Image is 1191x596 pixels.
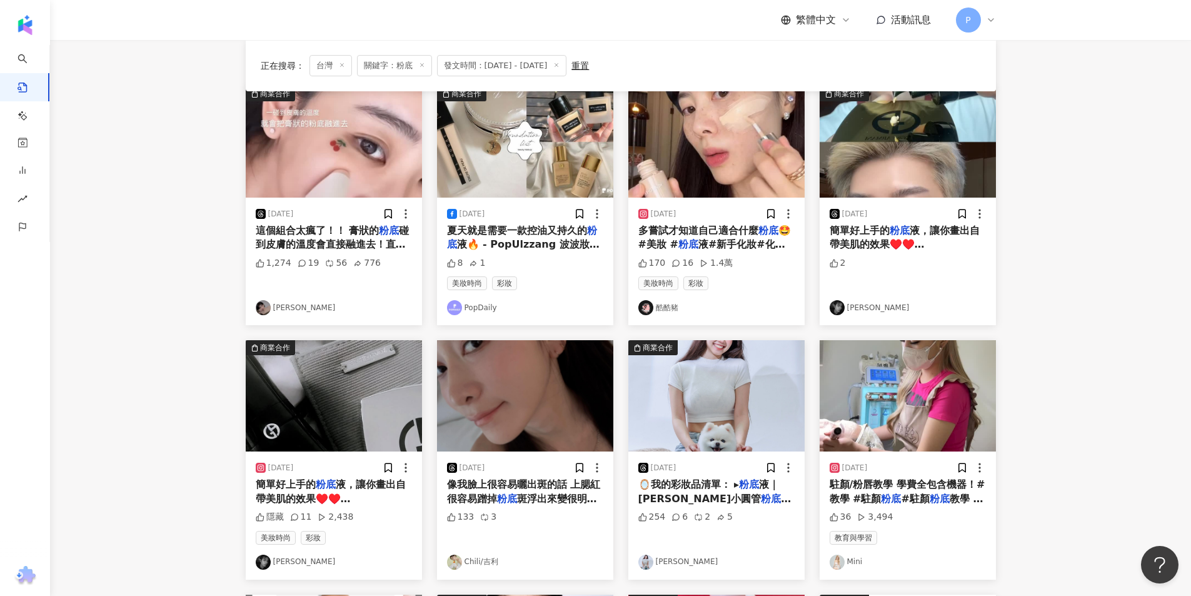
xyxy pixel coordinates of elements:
[260,341,290,354] div: 商業合作
[891,14,931,26] span: 活動訊息
[480,511,496,523] div: 3
[492,276,517,290] span: 彩妝
[842,209,868,220] div: [DATE]
[628,86,805,198] img: post-image
[256,511,284,523] div: 隱藏
[830,531,877,545] span: 教育與學習
[830,257,846,270] div: 2
[298,257,319,270] div: 19
[638,225,758,236] span: 多嘗試才知道自己適合什麼
[638,276,678,290] span: 美妝時尚
[460,209,485,220] div: [DATE]
[256,478,316,490] span: 簡單好上手的
[638,300,653,315] img: KOL Avatar
[643,341,673,354] div: 商業合作
[268,463,294,473] div: [DATE]
[357,55,432,76] span: 關鍵字：粉底
[316,478,336,490] mark: 粉底
[651,209,676,220] div: [DATE]
[901,493,929,505] span: #駐顏
[447,555,603,570] a: KOL AvatarChili/吉利
[638,238,794,264] span: 液#新手化妝#化妝#學生 #美女
[447,225,587,236] span: 夏天就是需要一款控油又持久的
[256,555,271,570] img: KOL Avatar
[796,13,836,27] span: 繁體中文
[638,555,653,570] img: KOL Avatar
[447,478,601,504] span: 像我臉上很容易曬出斑的話 上腮紅很容易蹭掉
[965,13,970,27] span: P
[437,55,567,76] span: 發文時間：[DATE] - [DATE]
[628,340,805,452] img: post-image
[830,511,852,523] div: 36
[256,225,379,236] span: 這個組合太瘋了！！ 膏狀的
[830,300,986,315] a: KOL Avatar[PERSON_NAME]
[638,511,666,523] div: 254
[834,88,864,100] div: 商業合作
[700,257,733,270] div: 1.4萬
[437,86,613,198] img: post-image
[437,86,613,198] button: 商業合作
[451,88,481,100] div: 商業合作
[830,225,890,236] span: 簡單好上手的
[256,300,412,315] a: KOL Avatar[PERSON_NAME]
[18,186,28,215] span: rise
[256,257,291,270] div: 1,274
[447,300,462,315] img: KOL Avatar
[857,511,893,523] div: 3,494
[447,555,462,570] img: KOL Avatar
[678,238,698,250] mark: 粉底
[256,300,271,315] img: KOL Avatar
[325,257,347,270] div: 56
[830,300,845,315] img: KOL Avatar
[256,555,412,570] a: KOL Avatar[PERSON_NAME]
[447,238,600,264] span: 液🔥 - PopUlzzang 波波妝漂亮 #
[447,276,487,290] span: 美妝時尚
[268,209,294,220] div: [DATE]
[830,555,986,570] a: KOL AvatarMini
[671,511,688,523] div: 6
[638,478,780,504] span: 液｜[PERSON_NAME]小圓管
[447,493,601,533] span: 斑浮出來變很明顯 可以在底妝之後 用液態或霜狀腮紅混著你的
[890,225,910,236] mark: 粉底
[842,463,868,473] div: [DATE]
[628,340,805,452] button: 商業合作
[638,555,795,570] a: KOL Avatar[PERSON_NAME]
[716,511,733,523] div: 5
[1141,546,1178,583] iframe: Help Scout Beacon - Open
[256,531,296,545] span: 美妝時尚
[301,531,326,545] span: 彩妝
[13,566,38,586] img: chrome extension
[671,257,693,270] div: 16
[246,86,422,198] img: post-image
[15,15,35,35] img: logo icon
[353,257,381,270] div: 776
[318,511,353,523] div: 2,438
[651,463,676,473] div: [DATE]
[260,88,290,100] div: 商業合作
[638,257,666,270] div: 170
[447,511,475,523] div: 133
[256,225,410,265] span: 碰到皮膚的溫度會直接融進去！直接貼合皮膚超持妝！
[261,61,304,71] span: 正在搜尋 ：
[694,511,710,523] div: 2
[930,493,950,505] mark: 粉底
[761,493,791,505] mark: 粉底
[683,276,708,290] span: 彩妝
[638,478,740,490] span: 🪞我的彩妝品清單： ▸
[469,257,485,270] div: 1
[246,86,422,198] button: 商業合作
[246,340,422,452] button: 商業合作
[758,225,778,236] mark: 粉底
[497,493,517,505] mark: 粉底
[571,61,589,71] div: 重置
[460,463,485,473] div: [DATE]
[18,45,43,82] a: search
[830,478,985,504] span: 駐顏/粉唇教學 學費全包含機器！#教學 #駐顏
[246,340,422,452] img: post-image
[447,257,463,270] div: 8
[379,225,399,236] mark: 粉底
[830,555,845,570] img: KOL Avatar
[739,478,759,490] mark: 粉底
[447,300,603,315] a: KOL AvatarPopDaily
[447,225,597,250] mark: 粉底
